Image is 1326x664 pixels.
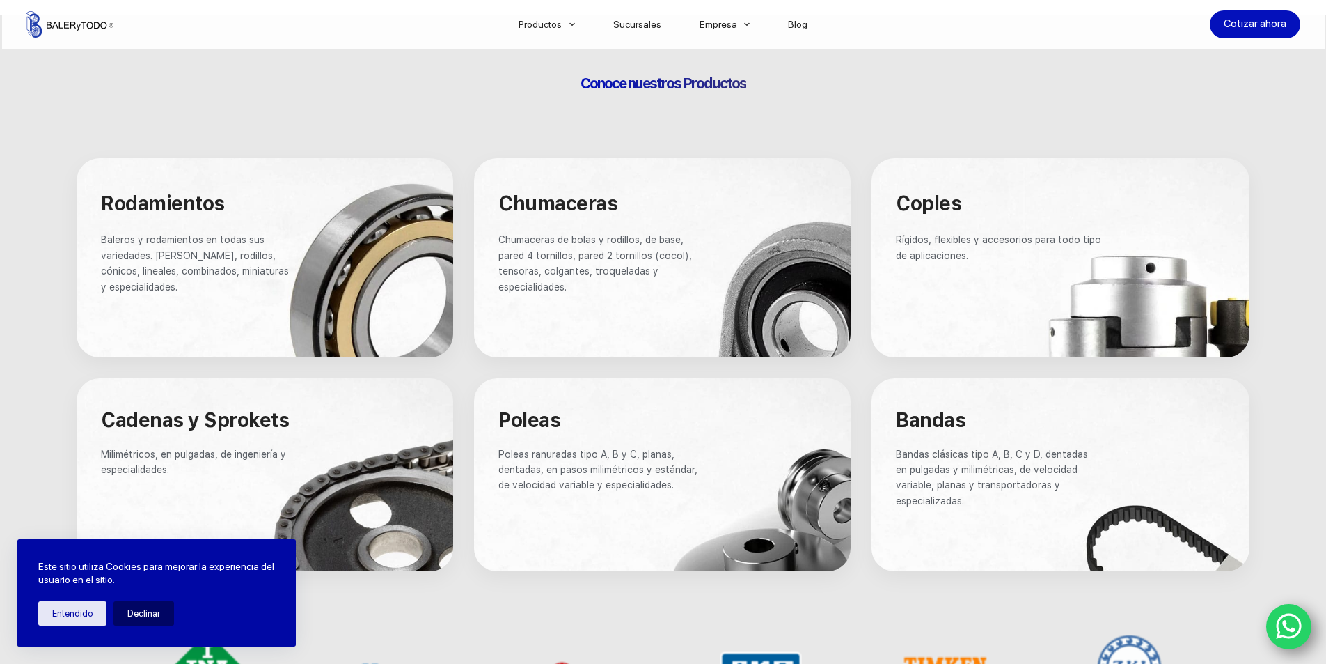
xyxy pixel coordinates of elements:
[101,449,289,475] span: Milimétricos, en pulgadas, de ingeniería y especialidades.
[498,234,695,292] span: Chumaceras de bolas y rodillos, de base, pared 4 tornillos, pared 2 tornillos (cocol), tensoras, ...
[1266,604,1312,650] a: WhatsApp
[101,192,225,215] span: Rodamientos
[896,449,1091,507] span: Bandas clásicas tipo A, B, C y D, dentadas en pulgadas y milimétricas, de velocidad variable, pla...
[498,449,700,491] span: Poleas ranuradas tipo A, B y C, planas, dentadas, en pasos milimétricos y estándar, de velocidad ...
[38,601,106,626] button: Entendido
[113,601,174,626] button: Declinar
[896,192,961,215] span: Coples
[896,234,1104,261] span: Rígidos, flexibles y accesorios para todo tipo de aplicaciones.
[498,408,560,432] span: Poleas
[38,560,275,587] p: Este sitio utiliza Cookies para mejorar la experiencia del usuario en el sitio.
[101,234,292,292] span: Baleros y rodamientos en todas sus variedades. [PERSON_NAME], rodillos, cónicos, lineales, combin...
[581,75,746,92] span: Conoce nuestros Productos
[896,408,965,432] span: Bandas
[1210,10,1300,38] a: Cotizar ahora
[101,408,289,432] span: Cadenas y Sprokets
[498,192,617,215] span: Chumaceras
[26,11,113,38] img: Balerytodo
